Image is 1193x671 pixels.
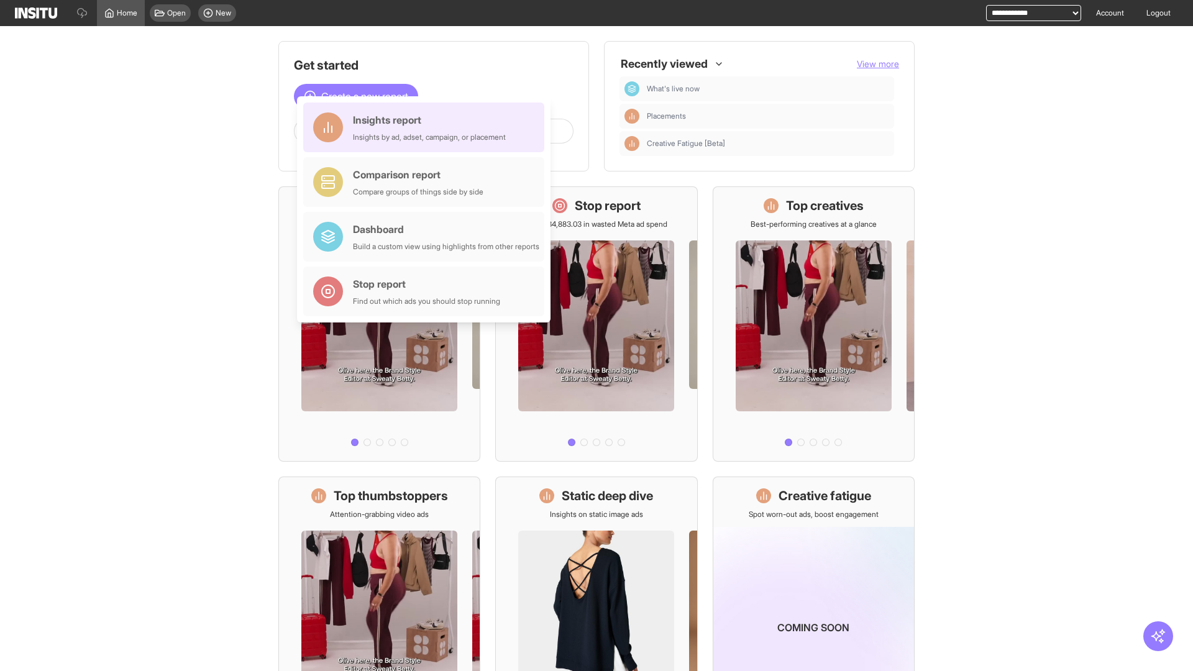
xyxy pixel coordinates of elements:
[353,276,500,291] div: Stop report
[713,186,915,462] a: Top creativesBest-performing creatives at a glance
[321,89,408,104] span: Create a new report
[353,167,483,182] div: Comparison report
[550,509,643,519] p: Insights on static image ads
[330,509,429,519] p: Attention-grabbing video ads
[647,84,700,94] span: What's live now
[624,136,639,151] div: Insights
[495,186,697,462] a: Stop reportSave £34,883.03 in wasted Meta ad spend
[857,58,899,69] span: View more
[647,111,889,121] span: Placements
[647,111,686,121] span: Placements
[353,296,500,306] div: Find out which ads you should stop running
[167,8,186,18] span: Open
[353,112,506,127] div: Insights report
[353,132,506,142] div: Insights by ad, adset, campaign, or placement
[353,187,483,197] div: Compare groups of things side by side
[647,139,889,148] span: Creative Fatigue [Beta]
[216,8,231,18] span: New
[751,219,877,229] p: Best-performing creatives at a glance
[294,57,574,74] h1: Get started
[647,84,889,94] span: What's live now
[624,109,639,124] div: Insights
[647,139,725,148] span: Creative Fatigue [Beta]
[15,7,57,19] img: Logo
[857,58,899,70] button: View more
[353,242,539,252] div: Build a custom view using highlights from other reports
[624,81,639,96] div: Dashboard
[117,8,137,18] span: Home
[278,186,480,462] a: What's live nowSee all active ads instantly
[353,222,539,237] div: Dashboard
[334,487,448,504] h1: Top thumbstoppers
[294,84,418,109] button: Create a new report
[562,487,653,504] h1: Static deep dive
[575,197,641,214] h1: Stop report
[786,197,864,214] h1: Top creatives
[525,219,667,229] p: Save £34,883.03 in wasted Meta ad spend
